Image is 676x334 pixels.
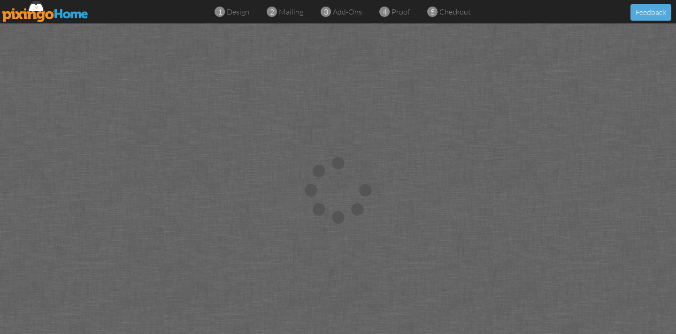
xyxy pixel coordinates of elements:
[324,7,328,17] span: 3
[392,7,410,16] span: proof
[2,1,89,22] img: pixingo logo
[279,7,303,16] span: mailing
[383,7,387,17] span: 4
[439,7,471,16] span: checkout
[630,4,671,21] button: Feedback
[430,7,435,17] span: 5
[227,7,249,16] span: design
[218,7,222,17] span: 1
[333,7,362,16] span: add-ons
[270,7,274,17] span: 2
